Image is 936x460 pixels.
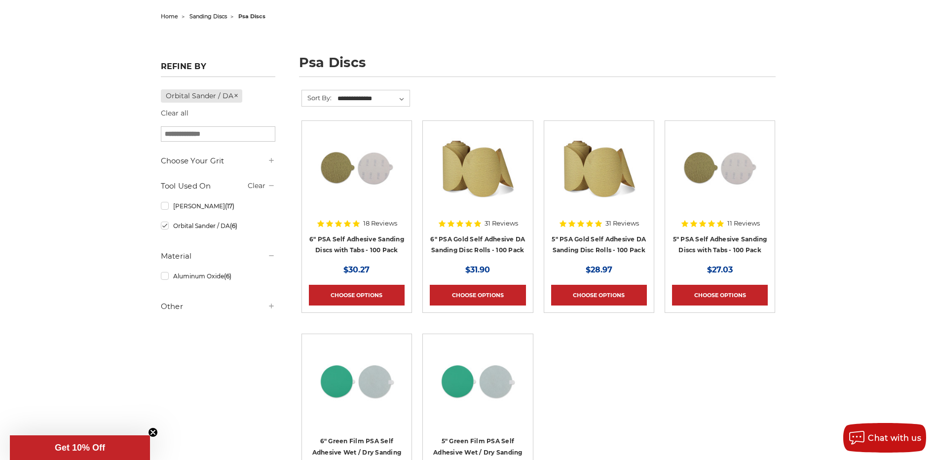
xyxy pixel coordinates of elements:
[438,341,517,420] img: 5-inch 80-grit durable green film PSA disc for grinding and paint removal on coated surfaces
[309,128,405,224] a: 6 inch psa sanding disc
[551,285,647,306] a: Choose Options
[560,128,638,207] img: 5" Sticky Backed Sanding Discs on a roll
[302,90,332,105] label: Sort By:
[161,62,275,77] h5: Refine by
[161,155,275,167] h5: Choose Your Grit
[161,268,275,285] a: Aluminum Oxide
[309,235,404,254] a: 6" PSA Self Adhesive Sanding Discs with Tabs - 100 Pack
[336,91,410,106] select: Sort By:
[161,250,275,262] h5: Material
[189,13,227,20] a: sanding discs
[309,285,405,306] a: Choose Options
[55,443,105,453] span: Get 10% Off
[148,427,158,437] button: Close teaser
[707,265,733,274] span: $27.03
[317,128,396,207] img: 6 inch psa sanding disc
[430,341,525,437] a: 5-inch 80-grit durable green film PSA disc for grinding and paint removal on coated surfaces
[727,220,760,227] span: 11 Reviews
[299,56,776,77] h1: psa discs
[430,285,525,306] a: Choose Options
[605,220,639,227] span: 31 Reviews
[586,265,612,274] span: $28.97
[552,235,646,254] a: 5" PSA Gold Self Adhesive DA Sanding Disc Rolls - 100 Pack
[551,128,647,224] a: 5" Sticky Backed Sanding Discs on a roll
[343,265,370,274] span: $30.27
[161,217,275,234] a: Orbital Sander / DA
[248,181,265,190] a: Clear
[438,128,517,207] img: 6" DA Sanding Discs on a Roll
[161,109,188,117] a: Clear all
[161,197,275,215] a: [PERSON_NAME]
[363,220,397,227] span: 18 Reviews
[672,285,768,306] a: Choose Options
[161,301,275,312] h5: Other
[161,89,243,103] a: Orbital Sander / DA
[224,272,231,280] span: (6)
[430,128,525,224] a: 6" DA Sanding Discs on a Roll
[868,433,921,443] span: Chat with us
[673,235,767,254] a: 5" PSA Self Adhesive Sanding Discs with Tabs - 100 Pack
[430,235,525,254] a: 6" PSA Gold Self Adhesive DA Sanding Disc Rolls - 100 Pack
[843,423,926,453] button: Chat with us
[465,265,490,274] span: $31.90
[309,341,405,437] a: 6-inch 600-grit green film PSA disc with green polyester film backing for metal grinding and bare...
[680,128,759,207] img: 5 inch PSA Disc
[317,341,396,420] img: 6-inch 600-grit green film PSA disc with green polyester film backing for metal grinding and bare...
[225,202,234,210] span: (17)
[161,180,275,192] h5: Tool Used On
[672,128,768,224] a: 5 inch PSA Disc
[161,13,178,20] a: home
[238,13,265,20] span: psa discs
[10,435,150,460] div: Get 10% OffClose teaser
[485,220,518,227] span: 31 Reviews
[230,222,237,230] span: (6)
